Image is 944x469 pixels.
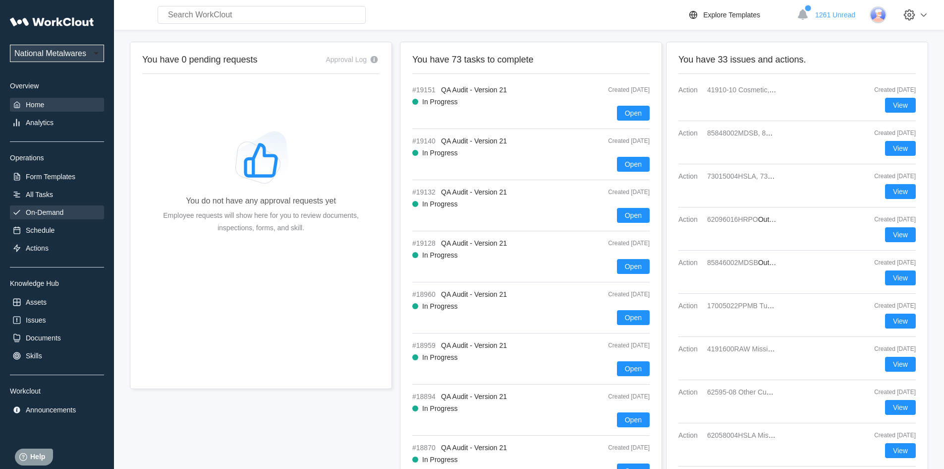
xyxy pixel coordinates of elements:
[422,353,458,361] div: In Progress
[412,393,437,401] span: #18894
[893,361,908,368] span: View
[758,431,807,439] mark: Missing Feature
[10,205,104,219] a: On-Demand
[617,310,650,325] button: Open
[10,170,104,184] a: Form Templates
[625,365,642,372] span: Open
[815,11,855,19] span: 1261 Unread
[678,86,703,94] span: Action
[866,345,916,352] div: Created [DATE]
[585,393,650,400] div: Created [DATE]
[26,119,54,127] div: Analytics
[26,173,75,181] div: Form Templates
[707,129,813,137] mark: 85848002MDSB, 85849002MDSB
[326,56,367,64] div: Approval Log
[26,244,49,252] div: Actions
[885,400,916,415] button: View
[678,129,703,137] span: Action
[26,334,61,342] div: Documents
[866,302,916,309] div: Created [DATE]
[885,357,916,372] button: View
[893,231,908,238] span: View
[617,361,650,376] button: Open
[866,432,916,439] div: Created [DATE]
[707,345,750,353] mark: 4191600RAW
[866,130,916,136] div: Created [DATE]
[412,188,437,196] span: #19132
[186,197,336,205] div: You do not have any approval requests yet
[885,270,916,285] button: View
[10,188,104,201] a: All Tasks
[885,141,916,156] button: View
[707,86,736,94] mark: 41910-10
[678,431,703,439] span: Action
[10,295,104,309] a: Assets
[678,388,703,396] span: Action
[412,290,437,298] span: #18960
[422,98,458,106] div: In Progress
[10,98,104,112] a: Home
[26,208,63,216] div: On-Demand
[10,349,104,363] a: Skills
[625,212,642,219] span: Open
[678,302,703,310] span: Action
[142,54,258,66] h2: You have 0 pending requests
[617,157,650,172] button: Open
[893,102,908,109] span: View
[885,227,916,242] button: View
[441,137,507,145] span: QA Audit - Version 21
[752,345,802,353] mark: Missing Feature
[885,98,916,113] button: View
[158,6,366,24] input: Search WorkClout
[422,302,458,310] div: In Progress
[893,188,908,195] span: View
[678,215,703,223] span: Action
[585,240,650,247] div: Created [DATE]
[412,137,437,145] span: #19140
[758,388,820,396] mark: Customer complaint
[617,259,650,274] button: Open
[422,149,458,157] div: In Progress
[703,11,760,19] div: Explore Templates
[10,313,104,327] a: Issues
[441,444,507,452] span: QA Audit - Version 21
[441,393,507,401] span: QA Audit - Version 21
[707,431,756,439] mark: 62058004HSLA
[412,341,437,349] span: #18959
[422,404,458,412] div: In Progress
[885,314,916,329] button: View
[866,389,916,396] div: Created [DATE]
[10,331,104,345] a: Documents
[866,216,916,223] div: Created [DATE]
[758,215,837,223] span: Out of spec (dimensional)
[441,341,507,349] span: QA Audit - Version 21
[26,316,46,324] div: Issues
[441,86,507,94] span: QA Audit - Version 21
[866,86,916,93] div: Created [DATE]
[687,9,792,21] a: Explore Templates
[585,444,650,451] div: Created [DATE]
[26,191,53,199] div: All Tasks
[412,444,437,452] span: #18870
[585,189,650,196] div: Created [DATE]
[617,106,650,121] button: Open
[893,274,908,281] span: View
[10,82,104,90] div: Overview
[866,259,916,266] div: Created [DATE]
[893,447,908,454] span: View
[585,86,650,93] div: Created [DATE]
[10,241,104,255] a: Actions
[760,302,807,310] mark: Tubing/Material
[885,443,916,458] button: View
[422,456,458,464] div: In Progress
[617,208,650,223] button: Open
[707,215,758,223] mark: 62096016HRPO
[617,412,650,427] button: Open
[26,298,47,306] div: Assets
[441,239,507,247] span: QA Audit - Version 21
[585,291,650,298] div: Created [DATE]
[885,184,916,199] button: View
[10,387,104,395] div: Workclout
[678,54,916,66] h2: You have 33 issues and actions.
